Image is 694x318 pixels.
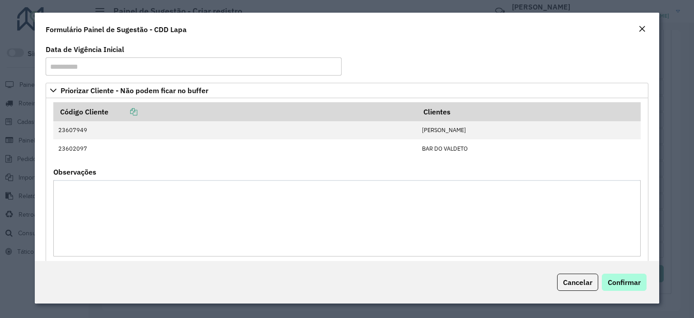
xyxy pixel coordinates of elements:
[417,102,641,121] th: Clientes
[636,24,648,35] button: Close
[53,121,417,139] td: 23607949
[53,166,96,177] label: Observações
[557,274,598,291] button: Cancelar
[46,24,187,35] h4: Formulário Painel de Sugestão - CDD Lapa
[417,121,641,139] td: [PERSON_NAME]
[46,44,124,55] label: Data de Vigência Inicial
[53,139,417,157] td: 23602097
[563,278,592,287] span: Cancelar
[108,107,137,116] a: Copiar
[638,25,646,33] em: Fechar
[602,274,647,291] button: Confirmar
[608,278,641,287] span: Confirmar
[46,83,648,98] a: Priorizar Cliente - Não podem ficar no buffer
[61,87,208,94] span: Priorizar Cliente - Não podem ficar no buffer
[417,139,641,157] td: BAR DO VALDETO
[53,102,417,121] th: Código Cliente
[46,98,648,268] div: Priorizar Cliente - Não podem ficar no buffer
